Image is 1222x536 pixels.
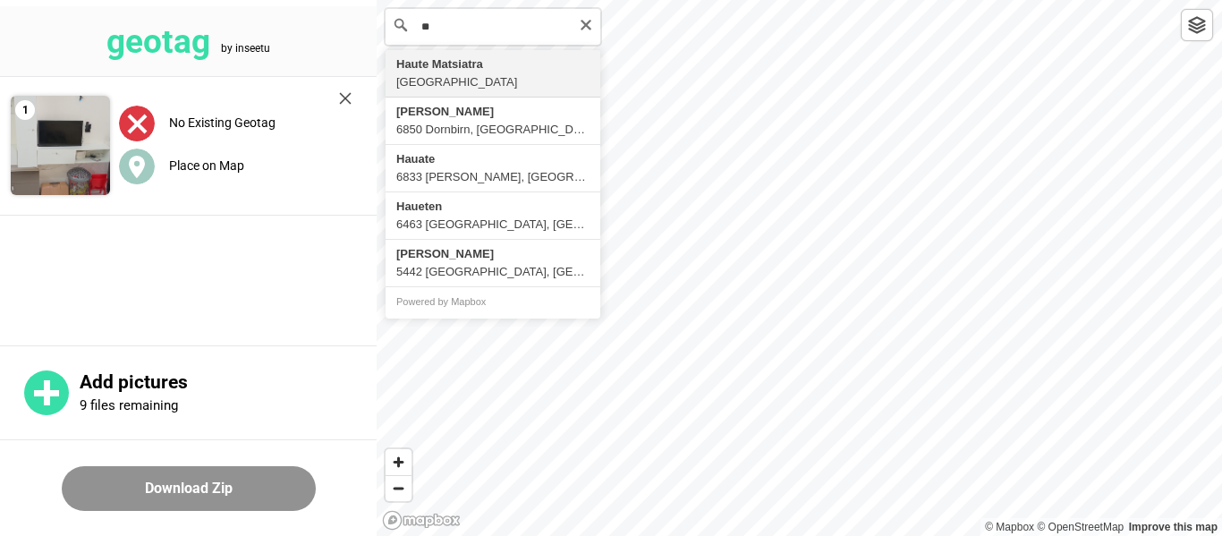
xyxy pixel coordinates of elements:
div: 5442 [GEOGRAPHIC_DATA], [GEOGRAPHIC_DATA] [396,263,590,281]
button: Download Zip [62,466,316,511]
img: uploadImagesAlt [119,106,155,141]
a: Powered by Mapbox [396,296,486,307]
a: Mapbox [985,521,1034,533]
label: Place on Map [169,158,244,173]
button: Zoom out [386,475,412,501]
a: Mapbox logo [382,510,461,531]
p: Add pictures [80,371,377,394]
span: Zoom out [386,476,412,501]
span: 1 [15,100,35,120]
button: Zoom in [386,449,412,475]
a: OpenStreetMap [1037,521,1124,533]
div: Hauate [396,150,590,168]
label: No Existing Geotag [169,115,276,130]
div: 6463 [GEOGRAPHIC_DATA], [GEOGRAPHIC_DATA] [396,216,590,234]
div: [GEOGRAPHIC_DATA] [396,73,590,91]
input: Search [386,9,600,45]
div: [PERSON_NAME] [396,103,590,121]
tspan: by inseetu [221,42,270,55]
img: toggleLayer [1188,16,1206,34]
div: 6833 [PERSON_NAME], [GEOGRAPHIC_DATA] [396,168,590,186]
img: 9k= [11,96,110,195]
div: Haueten [396,198,590,216]
img: cross [339,92,352,105]
div: 6850 Dornbirn, [GEOGRAPHIC_DATA] [396,121,590,139]
a: Map feedback [1129,521,1218,533]
div: Haute Matsiatra [396,55,590,73]
div: [PERSON_NAME] [396,245,590,263]
tspan: geotag [106,22,210,61]
p: 9 files remaining [80,397,178,413]
button: Clear [579,15,593,32]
